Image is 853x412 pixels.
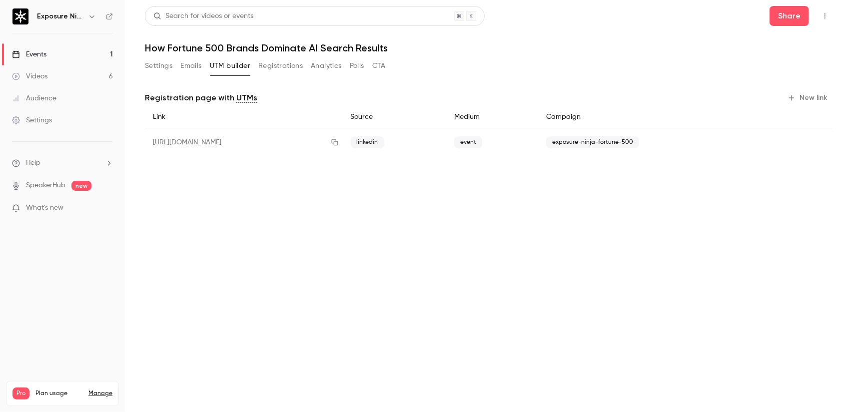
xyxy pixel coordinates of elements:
[311,58,342,74] button: Analytics
[343,106,446,128] div: Source
[236,92,257,104] a: UTMs
[153,11,253,21] div: Search for videos or events
[446,106,538,128] div: Medium
[538,106,766,128] div: Campaign
[454,136,482,148] span: event
[26,158,40,168] span: Help
[12,158,113,168] li: help-dropdown-opener
[35,390,82,398] span: Plan usage
[351,136,384,148] span: linkedin
[145,42,833,54] h1: How Fortune 500 Brands Dominate AI Search Results
[770,6,809,26] button: Share
[12,388,29,400] span: Pro
[258,58,303,74] button: Registrations
[784,90,833,106] button: New link
[210,58,250,74] button: UTM builder
[145,58,172,74] button: Settings
[26,203,63,213] span: What's new
[12,115,52,125] div: Settings
[180,58,201,74] button: Emails
[26,180,65,191] a: SpeakerHub
[145,92,257,104] p: Registration page with
[12,8,28,24] img: Exposure Ninja
[372,58,386,74] button: CTA
[145,128,343,157] div: [URL][DOMAIN_NAME]
[71,181,91,191] span: new
[145,106,343,128] div: Link
[12,71,47,81] div: Videos
[12,49,46,59] div: Events
[37,11,84,21] h6: Exposure Ninja
[12,93,56,103] div: Audience
[546,136,639,148] span: exposure-ninja-fortune-500
[88,390,112,398] a: Manage
[350,58,364,74] button: Polls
